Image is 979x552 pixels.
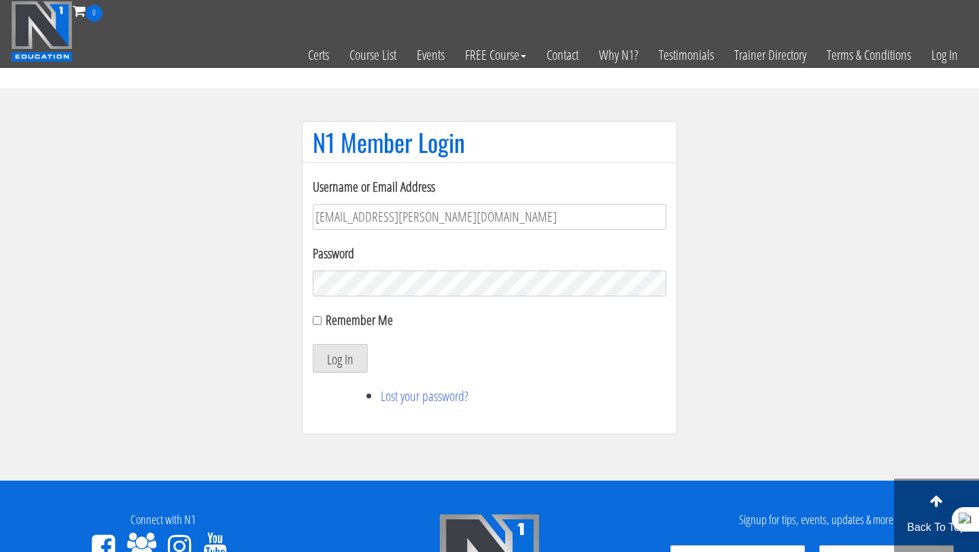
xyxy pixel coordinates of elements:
[86,5,103,22] span: 0
[817,22,921,88] a: Terms & Conditions
[313,344,368,373] button: Log In
[921,22,968,88] a: Log In
[536,22,589,88] a: Contact
[298,22,339,88] a: Certs
[407,22,455,88] a: Events
[313,243,666,264] label: Password
[381,387,468,405] a: Lost your password?
[724,22,817,88] a: Trainer Directory
[455,22,536,88] a: FREE Course
[589,22,649,88] a: Why N1?
[313,128,666,156] h1: N1 Member Login
[11,1,73,62] img: n1-education
[663,513,969,527] h4: Signup for tips, events, updates & more
[313,177,666,197] label: Username or Email Address
[326,311,393,329] label: Remember Me
[649,22,724,88] a: Testimonials
[10,513,316,527] h4: Connect with N1
[339,22,407,88] a: Course List
[73,1,103,20] a: 0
